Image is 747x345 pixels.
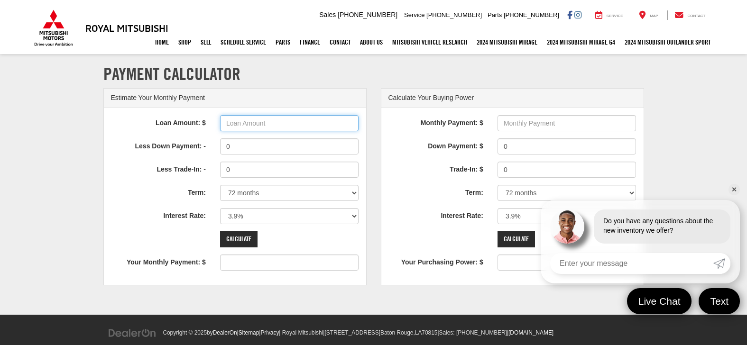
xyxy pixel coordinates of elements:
[380,329,415,336] span: Baton Rouge,
[260,329,279,336] a: Privacy
[196,30,216,54] a: Sell
[426,11,482,18] span: [PHONE_NUMBER]
[104,185,213,198] label: Term:
[705,295,733,308] span: Text
[104,162,213,174] label: Less Trade-In: -
[504,11,559,18] span: [PHONE_NUMBER]
[32,9,75,46] img: Mitsubishi
[567,11,572,18] a: Facebook: Click to visit our Facebook page
[507,329,553,336] span: |
[220,231,258,247] input: Calculate
[488,11,502,18] span: Parts
[108,328,157,336] a: DealerOn
[381,208,490,221] label: Interest Rate:
[387,30,472,54] a: Mitsubishi Vehicle Research
[404,11,424,18] span: Service
[239,329,259,336] a: Sitemap
[319,11,336,18] span: Sales
[508,329,553,336] a: [DOMAIN_NAME]
[85,23,168,33] h3: Royal Mitsubishi
[338,11,397,18] span: [PHONE_NUMBER]
[216,30,271,54] a: Schedule Service: Opens in a new tab
[634,295,685,308] span: Live Chat
[422,329,437,336] span: 70815
[259,329,279,336] span: |
[632,10,665,20] a: Map
[607,14,623,18] span: Service
[104,138,213,151] label: Less Down Payment: -
[439,329,455,336] span: Sales:
[325,30,355,54] a: Contact
[650,14,658,18] span: Map
[550,253,713,274] input: Enter your message
[381,185,490,198] label: Term:
[381,89,644,108] div: Calculate Your Buying Power
[355,30,387,54] a: About Us
[108,328,157,338] img: DealerOn
[104,89,366,108] div: Estimate Your Monthly Payment
[381,254,490,267] label: Your Purchasing Power: $
[498,231,535,247] input: Calculate
[324,329,380,336] span: [STREET_ADDRESS]
[104,208,213,221] label: Interest Rate:
[437,329,507,336] span: |
[213,329,237,336] a: DealerOn Home Page
[713,253,730,274] a: Submit
[381,162,490,174] label: Trade-In: $
[104,254,213,267] label: Your Monthly Payment: $
[574,11,581,18] a: Instagram: Click to visit our Instagram page
[498,115,636,131] input: Monthly Payment
[542,30,620,54] a: 2024 Mitsubishi Mirage G4
[667,10,713,20] a: Contact
[323,329,437,336] span: |
[174,30,196,54] a: Shop
[498,138,636,154] input: Down Payment
[699,288,740,314] a: Text
[237,329,259,336] span: |
[295,30,325,54] a: Finance
[150,30,174,54] a: Home
[104,115,213,128] label: Loan Amount: $
[588,10,630,20] a: Service
[594,209,730,244] div: Do you have any questions about the new inventory we offer?
[220,115,359,131] input: Loan Amount
[550,209,584,244] img: Agent profile photo
[381,115,490,128] label: Monthly Payment: $
[381,138,490,151] label: Down Payment: $
[472,30,542,54] a: 2024 Mitsubishi Mirage
[207,329,237,336] span: by
[456,329,507,336] span: [PHONE_NUMBER]
[103,64,644,83] h1: Payment Calculator
[279,329,323,336] span: | Royal Mitsubishi
[627,288,692,314] a: Live Chat
[271,30,295,54] a: Parts: Opens in a new tab
[163,329,207,336] span: Copyright © 2025
[620,30,715,54] a: 2024 Mitsubishi Outlander SPORT
[415,329,422,336] span: LA
[687,14,705,18] span: Contact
